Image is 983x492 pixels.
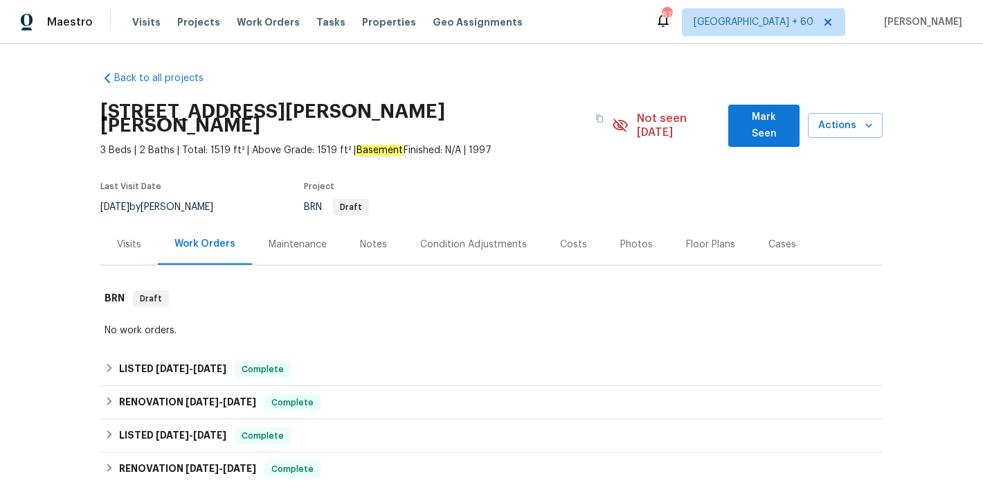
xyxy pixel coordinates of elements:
h6: BRN [105,290,125,307]
span: [DATE] [186,464,219,473]
span: [DATE] [186,397,219,407]
span: [DATE] [193,430,226,440]
div: LISTED [DATE]-[DATE]Complete [100,353,883,386]
div: LISTED [DATE]-[DATE]Complete [100,419,883,453]
div: No work orders. [105,324,878,337]
div: Floor Plans [686,238,735,252]
em: Basement [356,145,404,156]
h6: LISTED [119,361,226,378]
span: Projects [177,15,220,29]
div: Photos [620,238,653,252]
div: Costs [560,238,587,252]
span: Visits [132,15,161,29]
span: Complete [236,429,289,443]
span: - [156,364,226,374]
span: [DATE] [193,364,226,374]
span: [DATE] [223,397,256,407]
h6: LISTED [119,428,226,444]
span: Properties [362,15,416,29]
span: Last Visit Date [100,182,161,191]
div: RENOVATION [DATE]-[DATE]Complete [100,386,883,419]
span: Work Orders [237,15,300,29]
span: Complete [236,362,289,376]
span: Geo Assignments [433,15,523,29]
span: Project [304,182,334,191]
span: Complete [266,462,319,476]
span: [DATE] [156,364,189,374]
button: Copy Address [587,106,612,131]
div: Maintenance [269,238,327,252]
h2: [STREET_ADDRESS][PERSON_NAME][PERSON_NAME] [100,105,587,132]
div: 679 [662,8,671,22]
span: [DATE] [100,202,129,212]
span: 3 Beds | 2 Baths | Total: 1519 ft² | Above Grade: 1519 ft² | Finished: N/A | 1997 [100,143,612,157]
span: Tasks [316,17,345,27]
div: Notes [360,238,387,252]
span: [PERSON_NAME] [878,15,962,29]
div: Visits [117,238,141,252]
div: Cases [768,238,796,252]
span: - [186,397,256,407]
span: Draft [134,292,168,306]
h6: RENOVATION [119,461,256,477]
span: - [186,464,256,473]
div: Work Orders [174,237,235,251]
span: [DATE] [156,430,189,440]
div: RENOVATION [DATE]-[DATE]Complete [100,453,883,486]
span: Draft [334,203,368,211]
button: Actions [808,113,883,139]
span: [GEOGRAPHIC_DATA] + 60 [694,15,813,29]
span: Actions [819,117,872,134]
span: Not seen [DATE] [637,112,721,139]
span: Mark Seen [739,109,788,143]
span: Complete [266,396,319,410]
a: Back to all projects [100,71,233,85]
span: - [156,430,226,440]
div: BRN Draft [100,276,883,321]
span: [DATE] [223,464,256,473]
span: BRN [304,202,369,212]
button: Mark Seen [728,105,800,147]
h6: RENOVATION [119,394,256,411]
div: Condition Adjustments [420,238,527,252]
span: Maestro [47,15,93,29]
div: by [PERSON_NAME] [100,199,230,216]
